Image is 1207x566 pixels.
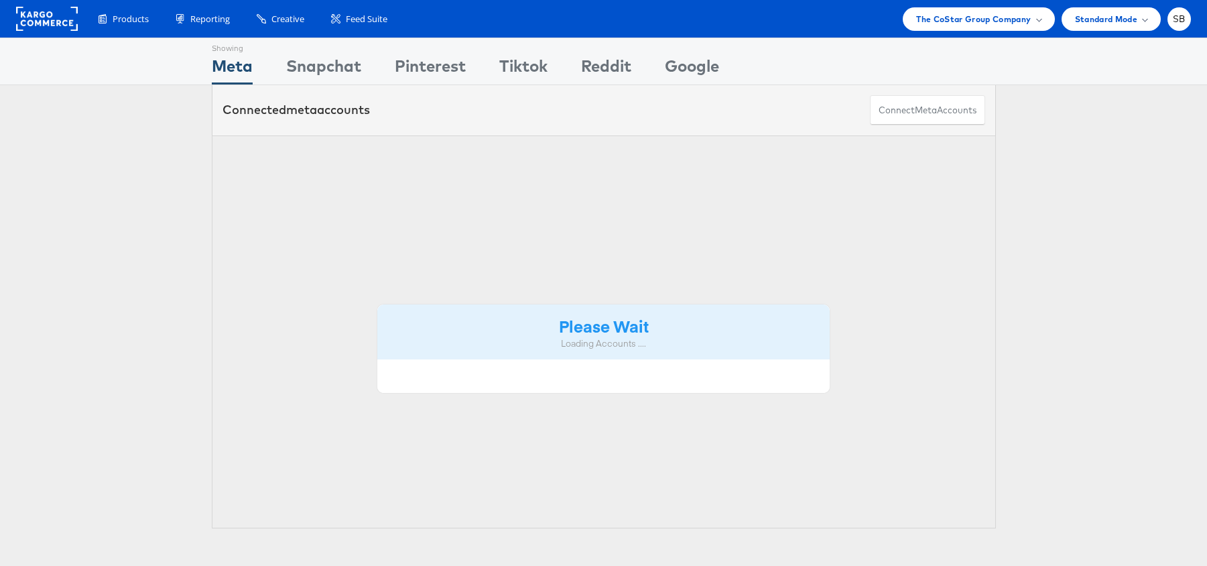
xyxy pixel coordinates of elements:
div: Pinterest [395,54,466,84]
button: ConnectmetaAccounts [870,95,985,125]
span: Creative [271,13,304,25]
div: Reddit [581,54,631,84]
div: Loading Accounts .... [387,337,820,350]
span: SB [1173,15,1186,23]
span: Standard Mode [1075,12,1137,26]
span: meta [286,102,317,117]
div: Snapchat [286,54,361,84]
div: Connected accounts [223,101,370,119]
div: Google [665,54,719,84]
span: Reporting [190,13,230,25]
div: Tiktok [499,54,548,84]
div: Showing [212,38,253,54]
div: Meta [212,54,253,84]
span: Products [113,13,149,25]
span: meta [915,104,937,117]
strong: Please Wait [559,315,649,337]
span: Feed Suite [346,13,387,25]
span: The CoStar Group Company [916,12,1031,26]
